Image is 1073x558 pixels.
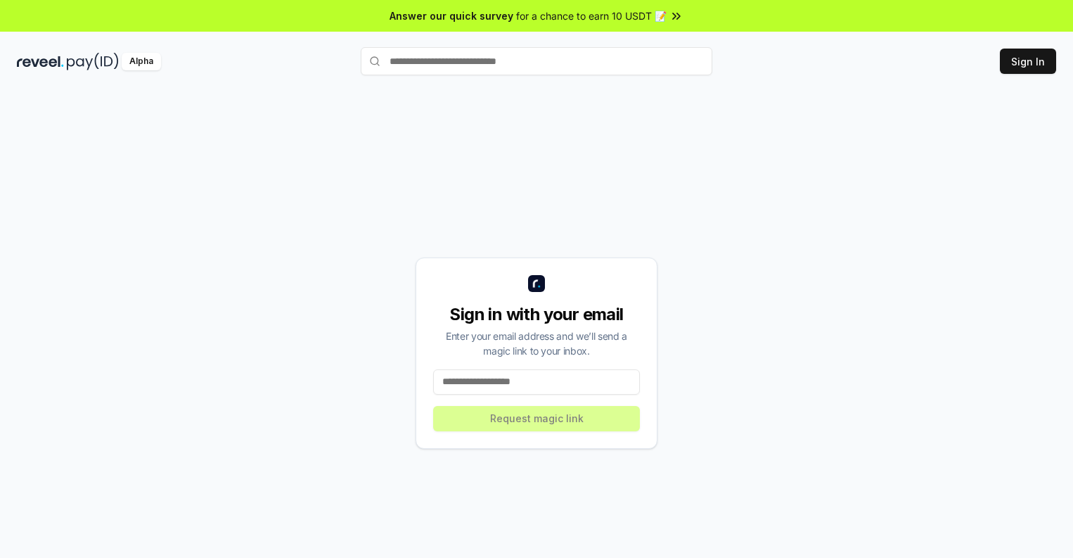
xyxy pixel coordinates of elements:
[433,303,640,326] div: Sign in with your email
[528,275,545,292] img: logo_small
[122,53,161,70] div: Alpha
[433,329,640,358] div: Enter your email address and we’ll send a magic link to your inbox.
[67,53,119,70] img: pay_id
[1000,49,1056,74] button: Sign In
[17,53,64,70] img: reveel_dark
[390,8,513,23] span: Answer our quick survey
[516,8,667,23] span: for a chance to earn 10 USDT 📝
